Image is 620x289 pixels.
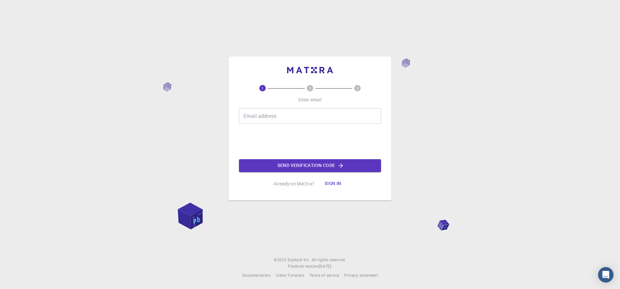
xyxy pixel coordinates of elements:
iframe: reCAPTCHA [261,129,359,154]
text: 2 [309,86,311,90]
text: 1 [262,86,263,90]
span: © 2025 [274,257,287,263]
span: Documentation [242,273,271,278]
button: Send verification code [239,159,381,172]
button: Sign in [319,177,346,190]
a: Video Tutorials [276,272,304,279]
span: [DATE] . [319,263,332,269]
span: Privacy statement [344,273,378,278]
span: All rights reserved. [312,257,346,263]
a: Privacy statement [344,272,378,279]
text: 3 [356,86,358,90]
div: Open Intercom Messenger [598,267,614,283]
a: Documentation [242,272,271,279]
a: Exabyte Inc. [288,257,310,263]
span: Exabyte Inc. [288,257,310,262]
span: Terms of service [309,273,339,278]
p: Enter email [298,97,322,103]
a: [DATE]. [319,263,332,270]
a: Terms of service [309,272,339,279]
span: Platform version [288,263,318,270]
span: Video Tutorials [276,273,304,278]
p: Already on Mat3ra? [274,181,314,187]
